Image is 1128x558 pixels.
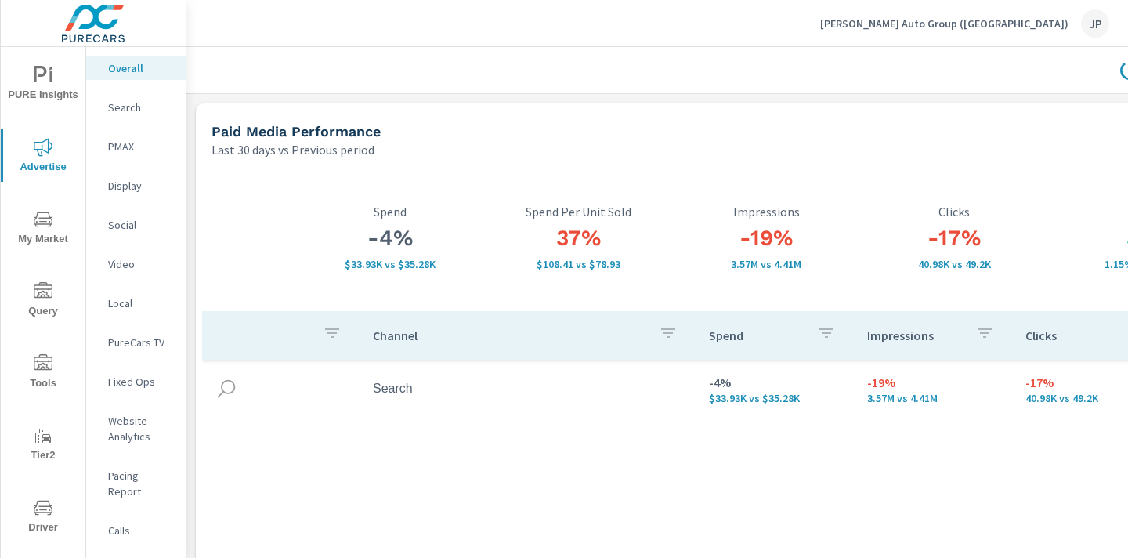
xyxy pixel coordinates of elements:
[867,373,1000,392] p: -19%
[296,205,484,219] p: Spend
[108,178,173,194] p: Display
[108,295,173,311] p: Local
[108,100,173,115] p: Search
[5,210,81,248] span: My Market
[86,174,186,197] div: Display
[860,258,1048,270] p: 40,983 vs 49,202
[373,328,646,343] p: Channel
[211,123,381,139] h5: Paid Media Performance
[108,256,173,272] p: Video
[86,409,186,448] div: Website Analytics
[867,328,963,343] p: Impressions
[108,335,173,350] p: PureCars TV
[709,392,842,404] p: $33,932 vs $35,284
[5,138,81,176] span: Advertise
[108,217,173,233] p: Social
[867,392,1000,404] p: 3,566,563 vs 4,414,559
[211,140,374,159] p: Last 30 days vs Previous period
[5,354,81,393] span: Tools
[86,292,186,315] div: Local
[860,225,1048,252] h3: -17%
[5,426,81,465] span: Tier2
[108,60,173,76] p: Overall
[86,370,186,393] div: Fixed Ops
[1025,328,1121,343] p: Clicks
[86,135,186,158] div: PMAX
[5,66,81,104] span: PURE Insights
[860,205,1048,219] p: Clicks
[672,225,860,252] h3: -19%
[86,56,186,80] div: Overall
[86,331,186,354] div: PureCars TV
[296,225,484,252] h3: -4%
[672,258,860,270] p: 3,566,563 vs 4,414,559
[108,523,173,538] p: Calls
[86,464,186,503] div: Pacing Report
[709,328,804,343] p: Spend
[484,258,672,270] p: $108.41 vs $78.93
[484,225,672,252] h3: 37%
[1081,9,1109,38] div: JP
[215,377,238,400] img: icon-search.svg
[108,139,173,154] p: PMAX
[5,498,81,537] span: Driver
[5,282,81,321] span: Query
[709,373,842,392] p: -4%
[108,413,173,444] p: Website Analytics
[296,258,484,270] p: $33,932 vs $35,284
[360,369,696,408] td: Search
[820,16,1068,31] p: [PERSON_NAME] Auto Group ([GEOGRAPHIC_DATA])
[672,205,860,219] p: Impressions
[86,213,186,237] div: Social
[86,252,186,276] div: Video
[86,96,186,119] div: Search
[108,374,173,390] p: Fixed Ops
[86,519,186,542] div: Calls
[108,468,173,499] p: Pacing Report
[484,205,672,219] p: Spend Per Unit Sold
